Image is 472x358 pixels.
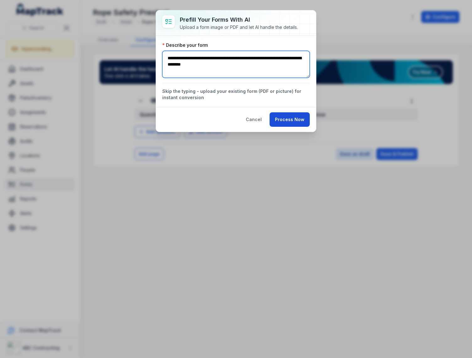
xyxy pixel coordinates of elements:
button: Process Now [270,112,310,127]
textarea: :r2m:-form-item-label [162,51,310,78]
button: Cancel [240,112,267,127]
button: Skip the typing - upload your existing form (PDF or picture) for instant conversion [162,88,310,101]
h3: Prefill Your Forms with AI [180,15,298,24]
div: Upload a form image or PDF and let AI handle the details. [180,24,298,30]
label: Describe your form [162,42,208,48]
